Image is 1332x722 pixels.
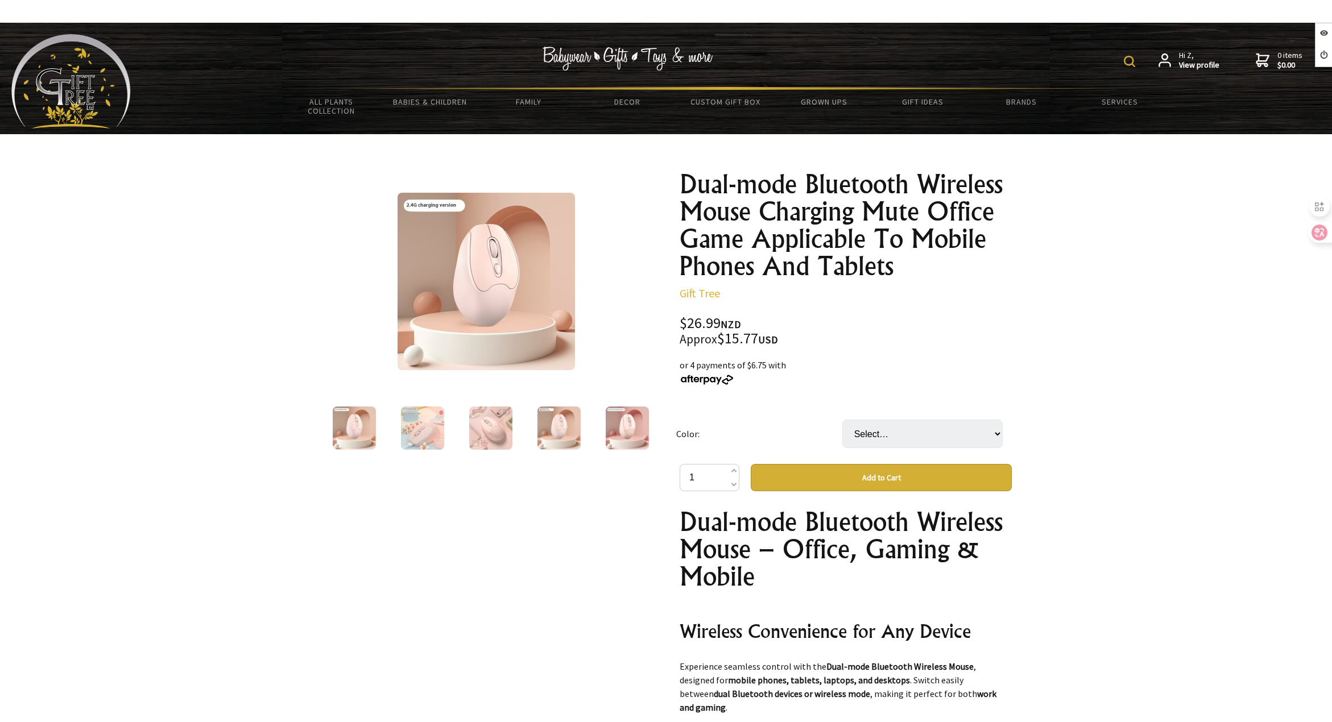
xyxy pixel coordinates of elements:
[282,90,380,123] a: All Plants Collection
[469,406,512,450] img: Dual-mode Bluetooth Wireless Mouse Charging Mute Office Game Applicable To Mobile Phones And Tablets
[775,90,874,114] a: Grown Ups
[398,193,575,370] img: Dual-mode Bluetooth Wireless Mouse Charging Mute Office Game Applicable To Mobile Phones And Tablets
[479,90,578,114] a: Family
[874,90,972,114] a: Gift Ideas
[758,333,778,346] span: USD
[751,464,1012,491] button: Add to Cart
[680,375,734,385] img: Afterpay
[826,661,974,672] strong: Dual-mode Bluetooth Wireless Mouse
[537,406,581,450] img: Dual-mode Bluetooth Wireless Mouse Charging Mute Office Game Applicable To Mobile Phones And Tablets
[680,286,720,300] a: Gift Tree
[972,90,1070,114] a: Brands
[11,34,131,128] img: Babyware - Gifts - Toys and more...
[401,406,444,450] img: Dual-mode Bluetooth Wireless Mouse Charging Mute Office Game Applicable To Mobile Phones And Tablets
[680,316,1012,347] div: $26.99 $15.77
[542,47,713,70] img: Babywear - Gifts - Toys & more
[680,331,717,347] small: Approx
[721,318,741,331] span: NZD
[680,617,1012,645] h2: Wireless Convenience for Any Device
[680,171,1012,280] h1: Dual-mode Bluetooth Wireless Mouse Charging Mute Office Game Applicable To Mobile Phones And Tablets
[676,90,775,114] a: Custom Gift Box
[606,406,649,450] img: Dual-mode Bluetooth Wireless Mouse Charging Mute Office Game Applicable To Mobile Phones And Tablets
[380,90,479,114] a: Babies & Children
[680,688,996,713] strong: work and gaming
[728,674,910,686] strong: mobile phones, tablets, laptops, and desktops
[1179,60,1219,70] strong: View profile
[1179,51,1219,70] span: Hi Z,
[714,688,870,699] strong: dual Bluetooth devices or wireless mode
[680,358,1012,385] div: or 4 payments of $6.75 with
[1277,50,1302,70] span: 0 items
[676,404,842,464] td: Color:
[1071,90,1169,114] a: Services
[680,659,1012,714] p: Experience seamless control with the , designed for . Switch easily between , making it perfect f...
[1256,51,1302,70] a: 0 items$0.00
[1124,56,1135,67] img: product search
[1277,60,1302,70] strong: $0.00
[680,508,1012,590] h1: Dual-mode Bluetooth Wireless Mouse – Office, Gaming & Mobile
[333,406,376,450] img: Dual-mode Bluetooth Wireless Mouse Charging Mute Office Game Applicable To Mobile Phones And Tablets
[1159,51,1219,70] a: Hi Z,View profile
[578,90,676,114] a: Decor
